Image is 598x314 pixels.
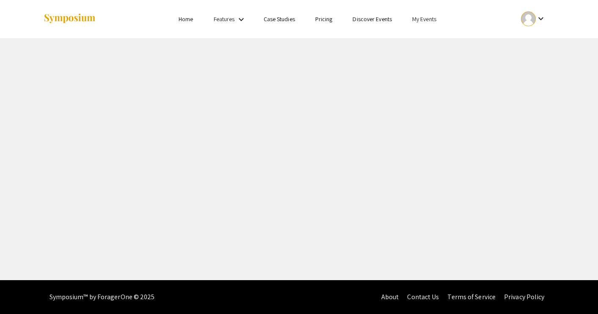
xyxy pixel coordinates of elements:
[264,15,295,23] a: Case Studies
[236,14,246,25] mat-icon: Expand Features list
[43,13,96,25] img: Symposium by ForagerOne
[179,15,193,23] a: Home
[412,15,436,23] a: My Events
[447,292,496,301] a: Terms of Service
[512,9,555,28] button: Expand account dropdown
[315,15,333,23] a: Pricing
[407,292,439,301] a: Contact Us
[504,292,544,301] a: Privacy Policy
[381,292,399,301] a: About
[353,15,392,23] a: Discover Events
[50,280,155,314] div: Symposium™ by ForagerOne © 2025
[214,15,235,23] a: Features
[536,14,546,24] mat-icon: Expand account dropdown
